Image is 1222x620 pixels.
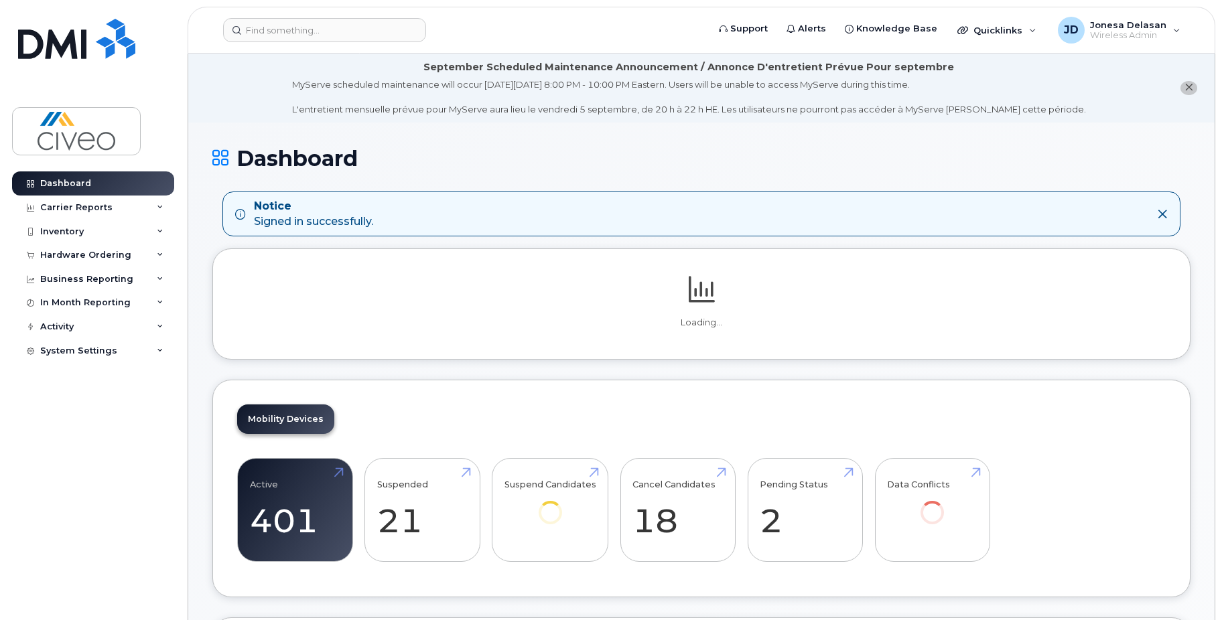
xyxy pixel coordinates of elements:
div: September Scheduled Maintenance Announcement / Annonce D'entretient Prévue Pour septembre [423,60,954,74]
a: Suspend Candidates [504,466,596,543]
button: close notification [1180,81,1197,95]
a: Data Conflicts [887,466,977,543]
h1: Dashboard [212,147,1191,170]
a: Cancel Candidates 18 [632,466,723,554]
strong: Notice [254,199,373,214]
a: Suspended 21 [377,466,468,554]
a: Active 401 [250,466,340,554]
p: Loading... [237,317,1166,329]
div: MyServe scheduled maintenance will occur [DATE][DATE] 8:00 PM - 10:00 PM Eastern. Users will be u... [292,78,1086,116]
div: Signed in successfully. [254,199,373,230]
a: Pending Status 2 [760,466,850,554]
a: Mobility Devices [237,404,334,434]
